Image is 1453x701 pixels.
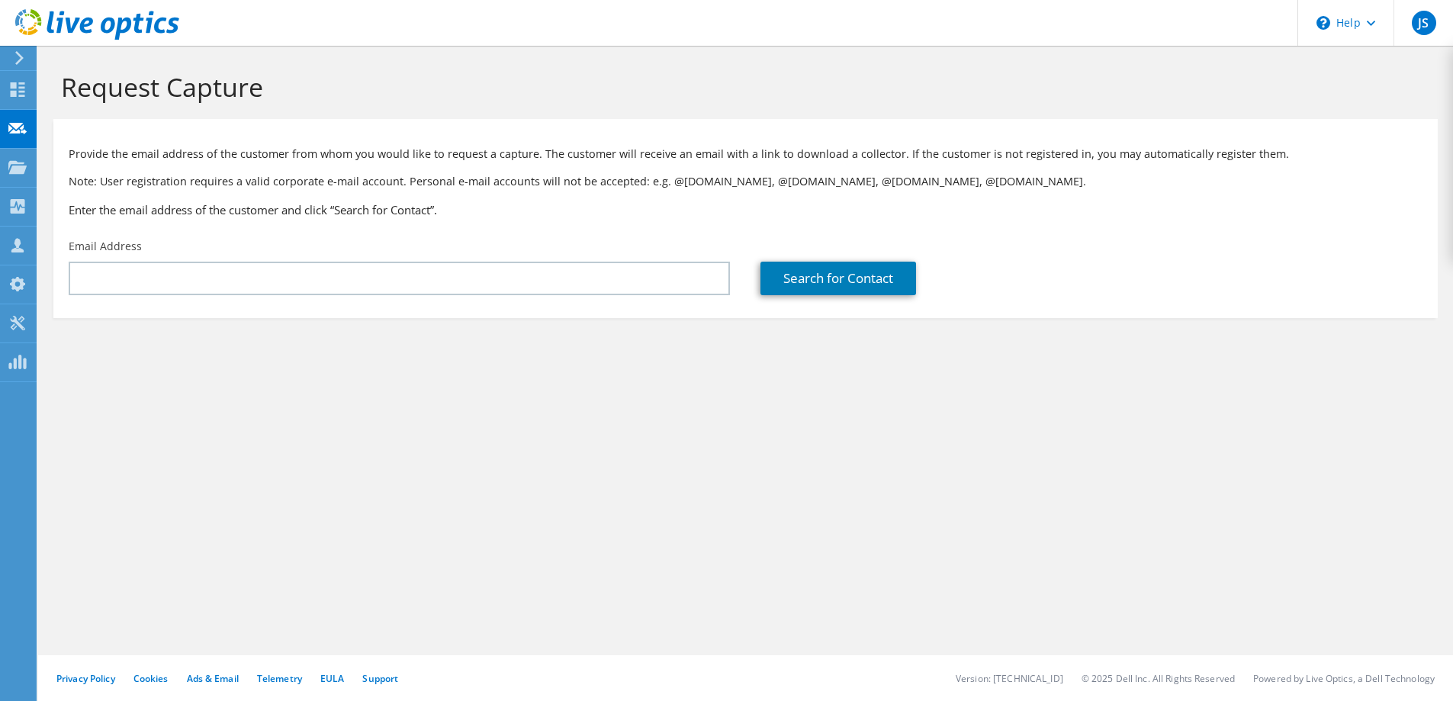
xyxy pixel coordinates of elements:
[61,71,1422,103] h1: Request Capture
[56,672,115,685] a: Privacy Policy
[1316,16,1330,30] svg: \n
[1412,11,1436,35] span: JS
[257,672,302,685] a: Telemetry
[133,672,169,685] a: Cookies
[320,672,344,685] a: EULA
[760,262,916,295] a: Search for Contact
[187,672,239,685] a: Ads & Email
[69,239,142,254] label: Email Address
[69,201,1422,218] h3: Enter the email address of the customer and click “Search for Contact”.
[1253,672,1435,685] li: Powered by Live Optics, a Dell Technology
[69,173,1422,190] p: Note: User registration requires a valid corporate e-mail account. Personal e-mail accounts will ...
[1082,672,1235,685] li: © 2025 Dell Inc. All Rights Reserved
[69,146,1422,162] p: Provide the email address of the customer from whom you would like to request a capture. The cust...
[362,672,398,685] a: Support
[956,672,1063,685] li: Version: [TECHNICAL_ID]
